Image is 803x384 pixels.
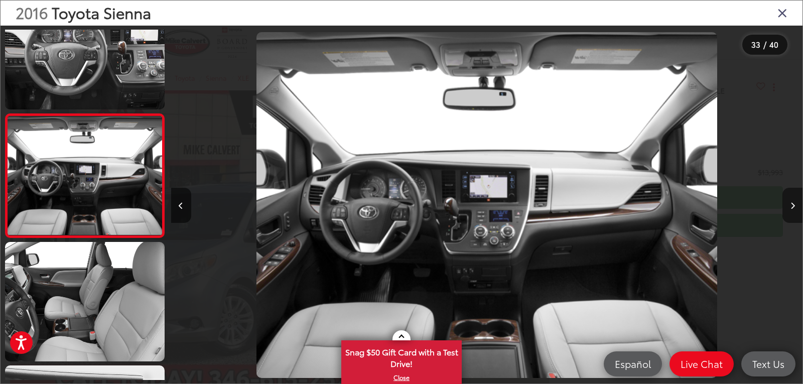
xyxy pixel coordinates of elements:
span: 2016 [16,2,48,23]
img: 2016 Toyota Sienna XLE [4,241,166,363]
span: Español [610,357,656,370]
a: Text Us [741,351,795,376]
span: Snag $50 Gift Card with a Test Drive! [342,341,461,372]
span: Text Us [747,357,789,370]
button: Next image [782,188,802,223]
a: Español [604,351,662,376]
img: 2016 Toyota Sienna XLE [256,32,717,378]
span: 33 [751,39,760,50]
div: 2016 Toyota Sienna XLE 32 [171,32,802,378]
span: 40 [769,39,778,50]
button: Previous image [171,188,191,223]
span: / [762,41,767,48]
a: Live Chat [670,351,734,376]
span: Toyota Sienna [52,2,151,23]
span: Live Chat [676,357,728,370]
i: Close gallery [777,6,787,19]
img: 2016 Toyota Sienna XLE [6,116,164,234]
